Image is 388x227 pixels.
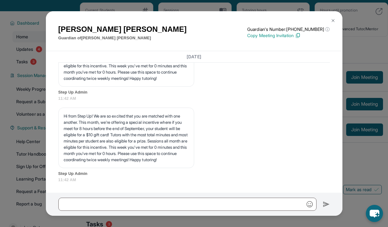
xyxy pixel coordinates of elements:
p: Copy Meeting Invitation [247,32,330,39]
p: Hi from Step Up! We are so excited that you are matched with one another. This month, we’re offer... [64,113,189,163]
span: Step Up Admin [58,89,330,95]
p: Guardian's Number: [PHONE_NUMBER] [247,26,330,32]
img: Emoji [307,201,313,207]
img: Copy Icon [295,33,301,38]
h1: [PERSON_NAME] [PERSON_NAME] [58,24,187,35]
img: Close Icon [331,18,336,23]
span: ⓘ [325,26,330,32]
span: 11:42 AM [58,95,330,102]
p: Guardian of [PERSON_NAME] [PERSON_NAME] [58,35,187,41]
button: chat-button [366,205,383,222]
span: Step Up Admin [58,171,330,177]
h3: [DATE] [58,54,330,60]
span: 11:42 AM [58,177,330,183]
img: Send icon [323,200,330,208]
